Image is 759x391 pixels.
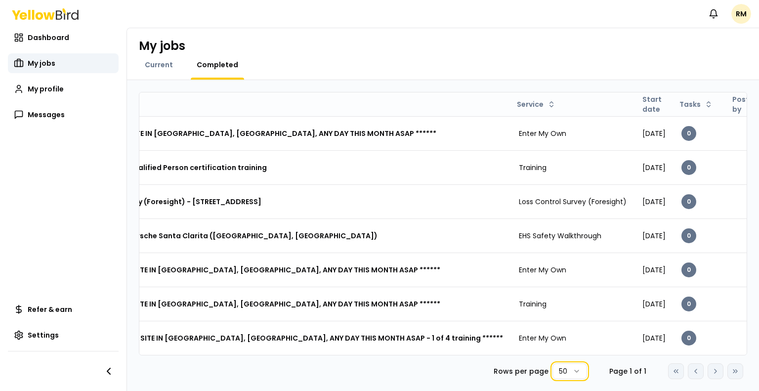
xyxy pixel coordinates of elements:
[642,197,666,207] span: [DATE]
[519,299,547,309] span: Training
[681,297,696,311] div: 0
[634,92,674,116] th: Start date
[519,333,566,343] span: Enter My Own
[494,366,548,376] p: Rows per page
[679,99,701,109] span: Tasks
[642,299,666,309] span: [DATE]
[8,28,119,47] a: Dashboard
[191,60,244,70] a: Completed
[642,163,666,173] span: [DATE]
[681,228,696,243] div: 0
[642,265,666,275] span: [DATE]
[28,58,55,68] span: My jobs
[519,265,566,275] span: Enter My Own
[28,304,72,314] span: Refer & earn
[681,160,696,175] div: 0
[28,33,69,43] span: Dashboard
[197,60,238,70] span: Completed
[517,99,544,109] span: Service
[681,331,696,346] div: 0
[8,105,119,125] a: Messages
[145,60,173,70] span: Current
[642,333,666,343] span: [DATE]
[675,96,717,112] button: Tasks
[681,194,696,209] div: 0
[603,366,652,376] div: Page 1 of 1
[642,129,666,138] span: [DATE]
[8,300,119,319] a: Refer & earn
[8,325,119,345] a: Settings
[28,330,59,340] span: Settings
[681,126,696,141] div: 0
[519,163,547,173] span: Training
[642,231,666,241] span: [DATE]
[731,4,751,24] span: RM
[519,197,627,207] span: Loss Control Survey (Foresight)
[8,53,119,73] a: My jobs
[139,60,179,70] a: Current
[681,262,696,277] div: 0
[513,96,559,112] button: Service
[28,84,64,94] span: My profile
[28,110,65,120] span: Messages
[519,231,601,241] span: EHS Safety Walkthrough
[519,129,566,138] span: Enter My Own
[8,79,119,99] a: My profile
[139,38,185,54] h1: My jobs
